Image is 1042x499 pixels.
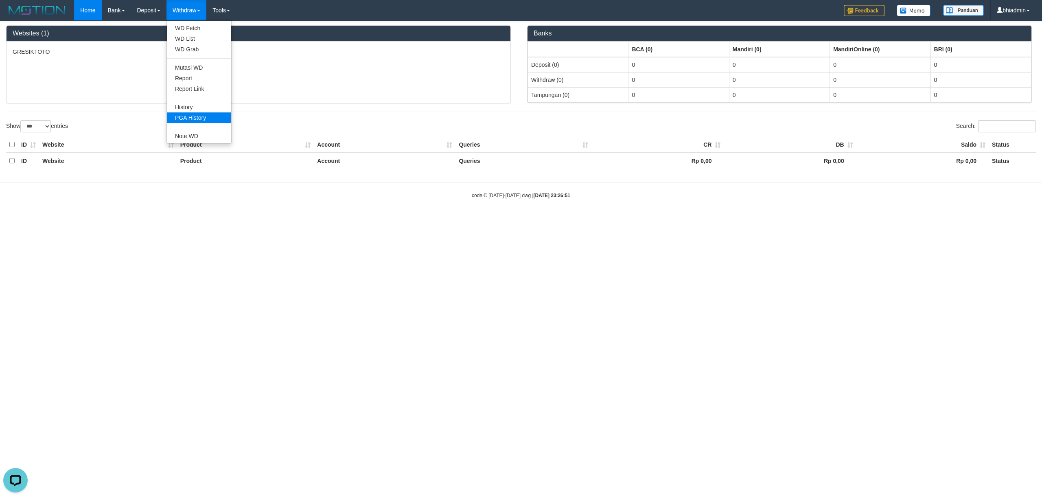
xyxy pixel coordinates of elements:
[528,72,628,87] td: Withdraw (0)
[534,193,570,198] strong: [DATE] 23:26:51
[167,62,231,73] a: Mutasi WD
[628,87,729,102] td: 0
[856,153,989,169] th: Rp 0,00
[830,87,930,102] td: 0
[729,42,830,57] th: Group: activate to sort column ascending
[930,72,1031,87] td: 0
[978,120,1036,132] input: Search:
[3,3,28,28] button: Open LiveChat chat widget
[989,137,1036,153] th: Status
[455,153,591,169] th: Queries
[534,30,1025,37] h3: Banks
[856,137,989,153] th: Saldo
[930,42,1031,57] th: Group: activate to sort column ascending
[6,120,68,132] label: Show entries
[830,57,930,73] td: 0
[18,137,39,153] th: ID
[472,193,570,198] small: code © [DATE]-[DATE] dwg |
[591,153,724,169] th: Rp 0,00
[13,30,504,37] h3: Websites (1)
[628,42,729,57] th: Group: activate to sort column ascending
[18,153,39,169] th: ID
[167,84,231,94] a: Report Link
[729,72,830,87] td: 0
[724,153,856,169] th: Rp 0,00
[177,137,314,153] th: Product
[844,5,884,16] img: Feedback.jpg
[528,57,628,73] td: Deposit (0)
[830,72,930,87] td: 0
[39,137,177,153] th: Website
[897,5,931,16] img: Button%20Memo.svg
[20,120,51,132] select: Showentries
[930,57,1031,73] td: 0
[528,42,628,57] th: Group: activate to sort column ascending
[724,137,856,153] th: DB
[167,23,231,33] a: WD Fetch
[167,102,231,112] a: History
[167,44,231,55] a: WD Grab
[13,48,504,56] p: GRESIKTOTO
[39,153,177,169] th: Website
[943,5,984,16] img: panduan.png
[956,120,1036,132] label: Search:
[591,137,724,153] th: CR
[830,42,930,57] th: Group: activate to sort column ascending
[167,73,231,84] a: Report
[930,87,1031,102] td: 0
[729,87,830,102] td: 0
[455,137,591,153] th: Queries
[628,57,729,73] td: 0
[6,4,68,16] img: MOTION_logo.png
[628,72,729,87] td: 0
[167,112,231,123] a: PGA History
[314,153,455,169] th: Account
[729,57,830,73] td: 0
[528,87,628,102] td: Tampungan (0)
[167,131,231,141] a: Note WD
[167,33,231,44] a: WD List
[177,153,314,169] th: Product
[989,153,1036,169] th: Status
[314,137,455,153] th: Account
